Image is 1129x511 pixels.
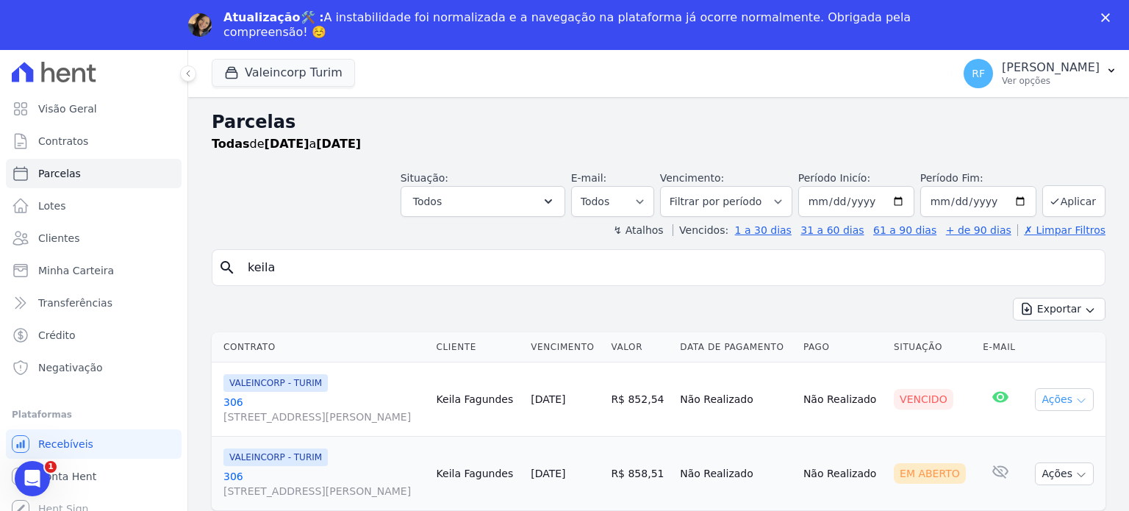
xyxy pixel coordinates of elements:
a: 1 a 30 dias [735,224,792,236]
td: Não Realizado [798,362,888,437]
i: search [218,259,236,276]
div: Vencido [894,389,953,410]
a: Visão Geral [6,94,182,124]
th: Contrato [212,332,431,362]
span: 1 [45,461,57,473]
p: Ver opções [1002,75,1100,87]
td: Não Realizado [798,437,888,511]
label: Vencidos: [673,224,728,236]
th: Pago [798,332,888,362]
a: Recebíveis [6,429,182,459]
a: Clientes [6,224,182,253]
a: Lotes [6,191,182,221]
strong: [DATE] [316,137,361,151]
span: Lotes [38,199,66,213]
td: Keila Fagundes [431,362,526,437]
a: 31 a 60 dias [800,224,864,236]
th: Cliente [431,332,526,362]
strong: [DATE] [265,137,309,151]
span: [STREET_ADDRESS][PERSON_NAME] [223,410,425,424]
a: Conta Hent [6,462,182,491]
a: Negativação [6,353,182,382]
p: [PERSON_NAME] [1002,60,1100,75]
a: ✗ Limpar Filtros [1017,224,1105,236]
h2: Parcelas [212,109,1105,135]
span: Contratos [38,134,88,149]
a: 306[STREET_ADDRESS][PERSON_NAME] [223,395,425,424]
span: Transferências [38,296,112,310]
div: Em Aberto [894,463,966,484]
button: Ações [1035,462,1094,485]
button: Aplicar [1042,185,1105,217]
th: Valor [605,332,674,362]
span: VALEINCORP - TURIM [223,449,328,466]
p: de a [212,135,361,153]
span: Negativação [38,360,103,375]
div: Fechar [1101,13,1116,22]
th: Situação [888,332,977,362]
div: Plataformas [12,406,176,424]
a: Crédito [6,321,182,350]
a: Transferências [6,288,182,318]
span: Parcelas [38,166,81,181]
a: Minha Carteira [6,256,182,285]
img: Profile image for Adriane [188,13,212,37]
div: A instabilidade foi normalizada e a navegação na plataforma já ocorre normalmente. Obrigada pela ... [223,10,917,40]
td: R$ 852,54 [605,362,674,437]
button: RF [PERSON_NAME] Ver opções [952,53,1129,94]
a: Parcelas [6,159,182,188]
span: Crédito [38,328,76,343]
label: Período Inicío: [798,172,870,184]
span: Conta Hent [38,469,96,484]
span: RF [972,68,985,79]
th: E-mail [977,332,1024,362]
strong: Todas [212,137,250,151]
label: Vencimento: [660,172,724,184]
td: Keila Fagundes [431,437,526,511]
b: Atualização🛠️ : [223,10,324,24]
span: Clientes [38,231,79,246]
th: Vencimento [525,332,605,362]
a: 61 a 90 dias [873,224,936,236]
td: R$ 858,51 [605,437,674,511]
a: Contratos [6,126,182,156]
label: Período Fim: [920,171,1036,186]
button: Ações [1035,388,1094,411]
span: Visão Geral [38,101,97,116]
label: ↯ Atalhos [613,224,663,236]
input: Buscar por nome do lote ou do cliente [239,253,1099,282]
span: Recebíveis [38,437,93,451]
button: Valeincorp Turim [212,59,355,87]
iframe: Intercom live chat [15,461,50,496]
a: 306[STREET_ADDRESS][PERSON_NAME] [223,469,425,499]
label: Situação: [401,172,448,184]
td: Não Realizado [674,362,798,437]
th: Data de Pagamento [674,332,798,362]
td: Não Realizado [674,437,798,511]
span: Todos [413,193,442,210]
span: VALEINCORP - TURIM [223,374,328,392]
a: [DATE] [531,468,565,479]
span: Minha Carteira [38,263,114,278]
span: [STREET_ADDRESS][PERSON_NAME] [223,484,425,499]
button: Todos [401,186,565,217]
label: E-mail: [571,172,607,184]
a: [DATE] [531,393,565,405]
a: + de 90 dias [946,224,1011,236]
button: Exportar [1013,298,1105,321]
